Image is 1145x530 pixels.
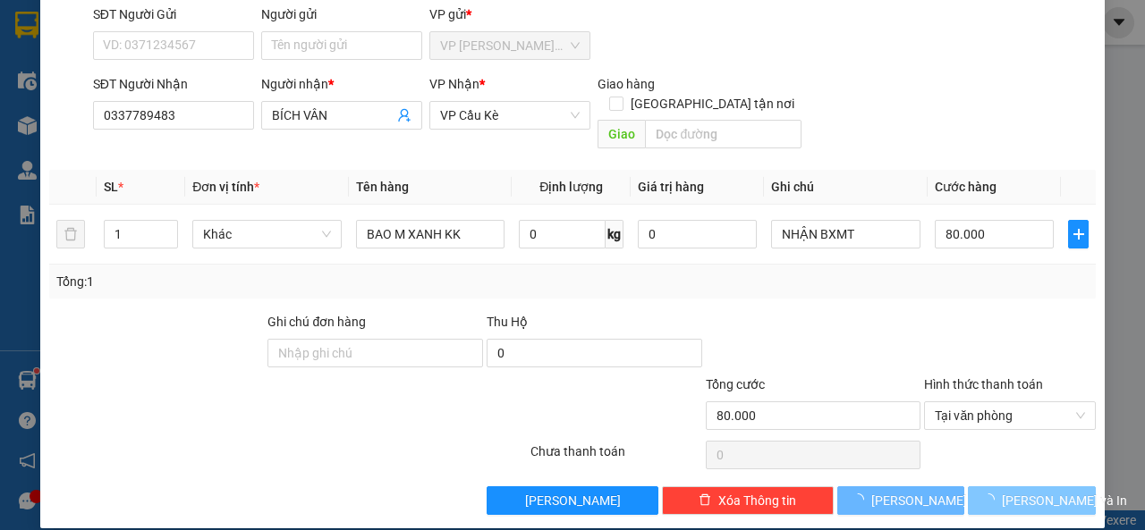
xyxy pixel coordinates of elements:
span: VP Nhận [429,77,479,91]
span: Cước hàng [935,180,997,194]
input: Ghi chú đơn hàng [267,339,483,367]
span: VP Trần Phú (Hàng) [440,32,580,59]
span: [PERSON_NAME] và In [1002,491,1127,510]
p: GỬI: [7,35,261,69]
span: loading [982,493,1002,506]
span: Đơn vị tính [192,180,259,194]
div: SĐT Người Nhận [93,74,254,94]
span: VP [PERSON_NAME] ([GEOGRAPHIC_DATA]) - [7,35,166,69]
span: Giao [598,120,645,148]
span: [PERSON_NAME] [871,491,967,510]
span: THU [96,97,123,114]
span: VP Trà Vinh (Hàng) [50,77,174,94]
th: Ghi chú [764,170,928,205]
span: [GEOGRAPHIC_DATA] tận nơi [623,94,801,114]
span: Tại văn phòng [935,402,1085,429]
span: GIAO: [7,116,155,133]
span: plus [1069,227,1088,241]
button: [PERSON_NAME] [487,486,658,515]
div: SĐT Người Gửi [93,4,254,24]
input: Ghi Chú [771,220,920,248]
span: Định lượng [539,180,603,194]
div: Chưa thanh toán [529,442,704,473]
span: Khác [203,221,331,248]
span: Xóa Thông tin [718,491,796,510]
input: Dọc đường [645,120,801,148]
span: user-add [397,108,411,122]
span: Tổng cước [706,377,765,391]
button: plus [1068,220,1089,248]
p: NHẬN: [7,77,261,94]
div: Người nhận [261,74,422,94]
label: Ghi chú đơn hàng [267,315,366,329]
strong: BIÊN NHẬN GỬI HÀNG [60,10,208,27]
span: Giá trị hàng [638,180,704,194]
button: [PERSON_NAME] và In [968,486,1096,515]
button: [PERSON_NAME] [837,486,965,515]
div: Tổng: 1 [56,272,444,291]
span: 0336876958 - [7,97,123,114]
span: [PERSON_NAME] [525,491,621,510]
span: loading [852,493,871,506]
span: Tên hàng [356,180,409,194]
input: 0 [638,220,757,248]
span: KO BAO HƯ DẬP [47,116,155,133]
div: Người gửi [261,4,422,24]
span: VP Cầu Kè [440,102,580,129]
span: SL [104,180,118,194]
span: Giao hàng [598,77,655,91]
label: Hình thức thanh toán [924,377,1043,391]
input: VD: Bàn, Ghế [356,220,505,248]
button: delete [56,220,85,248]
span: delete [699,493,711,508]
span: Thu Hộ [487,315,528,329]
div: VP gửi [429,4,590,24]
span: kg [606,220,623,248]
button: deleteXóa Thông tin [662,486,834,515]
